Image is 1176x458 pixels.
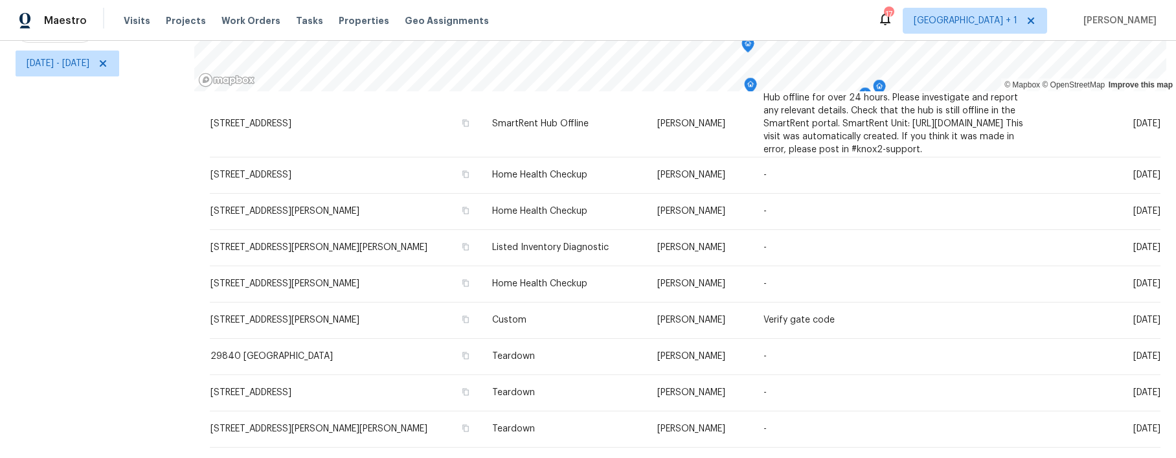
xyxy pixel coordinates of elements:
[657,207,725,216] span: [PERSON_NAME]
[657,352,725,361] span: [PERSON_NAME]
[210,170,291,179] span: [STREET_ADDRESS]
[744,78,757,98] div: Map marker
[657,119,725,128] span: [PERSON_NAME]
[296,16,323,25] span: Tasks
[1133,352,1160,361] span: [DATE]
[210,352,333,361] span: 29840 [GEOGRAPHIC_DATA]
[492,170,587,179] span: Home Health Checkup
[1133,243,1160,252] span: [DATE]
[492,207,587,216] span: Home Health Checkup
[460,422,471,434] button: Copy Address
[1133,170,1160,179] span: [DATE]
[657,279,725,288] span: [PERSON_NAME]
[210,207,359,216] span: [STREET_ADDRESS][PERSON_NAME]
[657,424,725,433] span: [PERSON_NAME]
[1133,424,1160,433] span: [DATE]
[763,352,767,361] span: -
[1133,279,1160,288] span: [DATE]
[657,243,725,252] span: [PERSON_NAME]
[221,14,280,27] span: Work Orders
[657,388,725,397] span: [PERSON_NAME]
[27,57,89,70] span: [DATE] - [DATE]
[1133,119,1160,128] span: [DATE]
[460,314,471,325] button: Copy Address
[741,37,754,57] div: Map marker
[763,315,835,325] span: Verify gate code
[460,205,471,216] button: Copy Address
[1133,388,1160,397] span: [DATE]
[44,14,87,27] span: Maestro
[914,14,1017,27] span: [GEOGRAPHIC_DATA] + 1
[405,14,489,27] span: Geo Assignments
[763,243,767,252] span: -
[492,243,609,252] span: Listed Inventory Diagnostic
[763,279,767,288] span: -
[1133,207,1160,216] span: [DATE]
[460,350,471,361] button: Copy Address
[492,424,535,433] span: Teardown
[210,388,291,397] span: [STREET_ADDRESS]
[198,73,255,87] a: Mapbox homepage
[1109,80,1173,89] a: Improve this map
[339,14,389,27] span: Properties
[492,279,587,288] span: Home Health Checkup
[210,315,359,325] span: [STREET_ADDRESS][PERSON_NAME]
[763,93,1023,154] span: Hub offline for over 24 hours. Please investigate and report any relevant details. Check that the...
[492,352,535,361] span: Teardown
[460,168,471,180] button: Copy Address
[460,277,471,289] button: Copy Address
[1133,315,1160,325] span: [DATE]
[492,315,526,325] span: Custom
[763,424,767,433] span: -
[763,207,767,216] span: -
[460,117,471,129] button: Copy Address
[492,119,589,128] span: SmartRent Hub Offline
[492,388,535,397] span: Teardown
[1078,14,1157,27] span: [PERSON_NAME]
[884,8,893,21] div: 17
[657,170,725,179] span: [PERSON_NAME]
[210,243,427,252] span: [STREET_ADDRESS][PERSON_NAME][PERSON_NAME]
[1042,80,1105,89] a: OpenStreetMap
[657,315,725,325] span: [PERSON_NAME]
[210,279,359,288] span: [STREET_ADDRESS][PERSON_NAME]
[859,87,872,108] div: Map marker
[1004,80,1040,89] a: Mapbox
[763,170,767,179] span: -
[763,388,767,397] span: -
[460,386,471,398] button: Copy Address
[873,80,886,100] div: Map marker
[166,14,206,27] span: Projects
[460,241,471,253] button: Copy Address
[210,119,291,128] span: [STREET_ADDRESS]
[124,14,150,27] span: Visits
[210,424,427,433] span: [STREET_ADDRESS][PERSON_NAME][PERSON_NAME]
